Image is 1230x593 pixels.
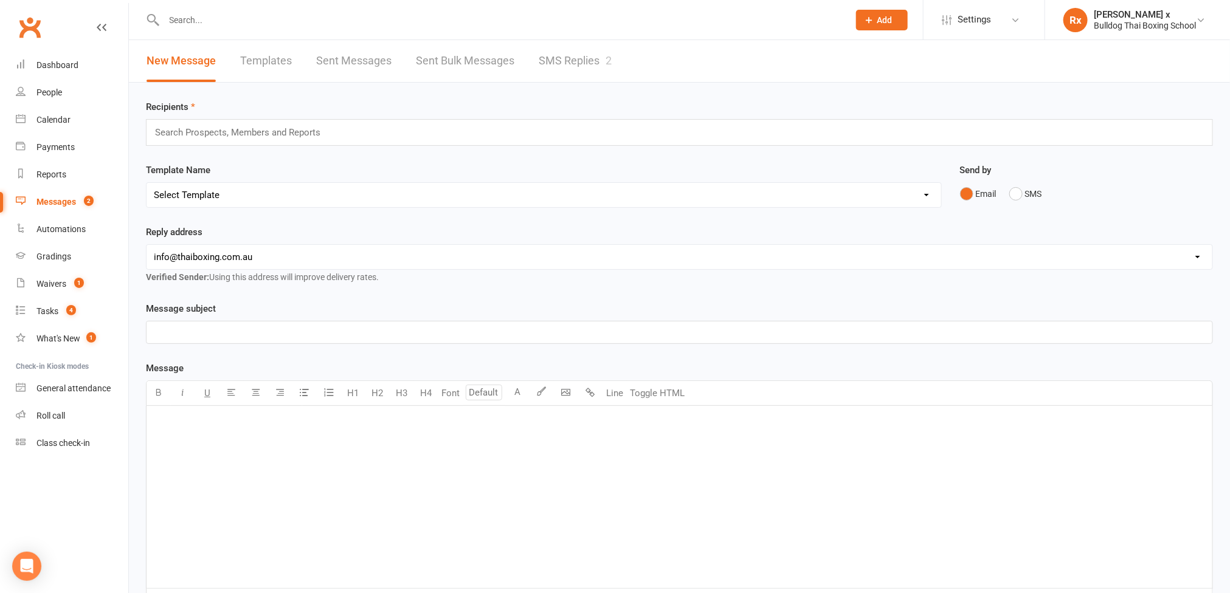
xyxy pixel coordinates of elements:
div: Class check-in [36,438,90,448]
button: Email [960,182,997,205]
a: Reports [16,161,128,188]
button: Line [603,381,627,405]
span: U [204,388,210,399]
a: Gradings [16,243,128,270]
div: Messages [36,197,76,207]
span: Settings [958,6,991,33]
a: Calendar [16,106,128,134]
button: H4 [414,381,438,405]
div: Calendar [36,115,71,125]
button: Toggle HTML [627,381,688,405]
a: Roll call [16,402,128,430]
span: 1 [74,278,84,288]
div: Rx [1063,8,1088,32]
input: Search... [161,12,841,29]
span: Add [877,15,893,25]
a: Dashboard [16,52,128,79]
button: Font [438,381,463,405]
div: General attendance [36,383,111,393]
div: Roll call [36,411,65,420]
div: Gradings [36,252,71,261]
label: Message subject [146,301,216,316]
div: [PERSON_NAME] x [1094,9,1196,20]
div: Dashboard [36,60,78,70]
a: What's New1 [16,325,128,352]
div: What's New [36,334,80,343]
button: H2 [365,381,390,405]
strong: Verified Sender: [146,272,209,282]
label: Recipients [146,100,195,114]
a: Messages 2 [16,188,128,216]
div: Open Intercom Messenger [12,552,41,581]
div: Waivers [36,279,66,289]
label: Template Name [146,163,210,177]
a: General attendance kiosk mode [16,375,128,402]
button: H1 [341,381,365,405]
input: Search Prospects, Members and Reports [154,125,332,140]
a: Payments [16,134,128,161]
label: Reply address [146,225,202,239]
a: Sent Bulk Messages [416,40,514,82]
a: Clubworx [15,12,45,43]
label: Message [146,361,184,375]
a: Sent Messages [316,40,392,82]
div: Automations [36,224,86,234]
a: Templates [240,40,292,82]
a: Tasks 4 [16,298,128,325]
div: Payments [36,142,75,152]
span: 2 [84,196,94,206]
button: SMS [1009,182,1042,205]
div: People [36,87,62,97]
span: 1 [86,332,96,343]
input: Default [466,385,502,400]
button: U [195,381,219,405]
a: Class kiosk mode [16,430,128,457]
a: People [16,79,128,106]
label: Send by [960,163,992,177]
a: New Message [147,40,216,82]
a: Waivers 1 [16,270,128,298]
div: Tasks [36,306,58,316]
span: 4 [66,305,76,315]
div: Reports [36,170,66,179]
a: SMS Replies2 [539,40,612,82]
span: Using this address will improve delivery rates. [146,272,379,282]
div: 2 [606,54,612,67]
button: H3 [390,381,414,405]
button: Add [856,10,908,30]
div: Bulldog Thai Boxing School [1094,20,1196,31]
a: Automations [16,216,128,243]
button: A [505,381,530,405]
